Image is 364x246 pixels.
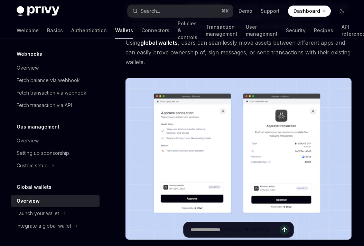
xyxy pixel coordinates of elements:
[141,7,160,15] div: Search...
[17,137,39,145] div: Overview
[128,5,233,17] button: Search...⌘K
[17,123,59,131] h5: Gas management
[239,8,252,15] a: Demo
[11,74,100,87] a: Fetch balance via webhook
[17,76,80,85] div: Fetch balance via webhook
[246,22,278,39] a: User management
[17,222,71,230] div: Integrate a global wallet
[115,22,133,39] a: Wallets
[17,22,39,39] a: Welcome
[17,6,59,16] img: dark logo
[17,161,48,170] div: Custom setup
[178,22,197,39] a: Policies & controls
[141,22,169,39] a: Connectors
[11,87,100,99] a: Fetch transaction via webhook
[125,38,352,67] span: Using , users can seamlessly move assets between different apps and can easily prove ownership of...
[11,134,100,147] a: Overview
[71,22,107,39] a: Authentication
[314,22,333,39] a: Recipes
[17,89,86,97] div: Fetch transaction via webhook
[222,8,229,14] span: ⌘ K
[47,22,63,39] a: Basics
[17,209,59,218] div: Launch your wallet
[11,99,100,112] a: Fetch transaction via API
[17,197,40,205] div: Overview
[17,183,52,191] h5: Global wallets
[140,39,178,46] strong: global wallets
[17,149,69,157] div: Setting up sponsorship
[11,62,100,74] a: Overview
[17,50,42,58] h5: Webhooks
[11,195,100,207] a: Overview
[17,101,72,109] div: Fetch transaction via API
[288,6,331,17] a: Dashboard
[17,64,39,72] div: Overview
[286,22,306,39] a: Security
[293,8,320,15] span: Dashboard
[206,22,237,39] a: Transaction management
[280,225,289,235] button: Send message
[261,8,280,15] a: Support
[11,147,100,159] a: Setting up sponsorship
[336,6,347,17] button: Toggle dark mode
[125,78,352,240] img: images/Crossapp.png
